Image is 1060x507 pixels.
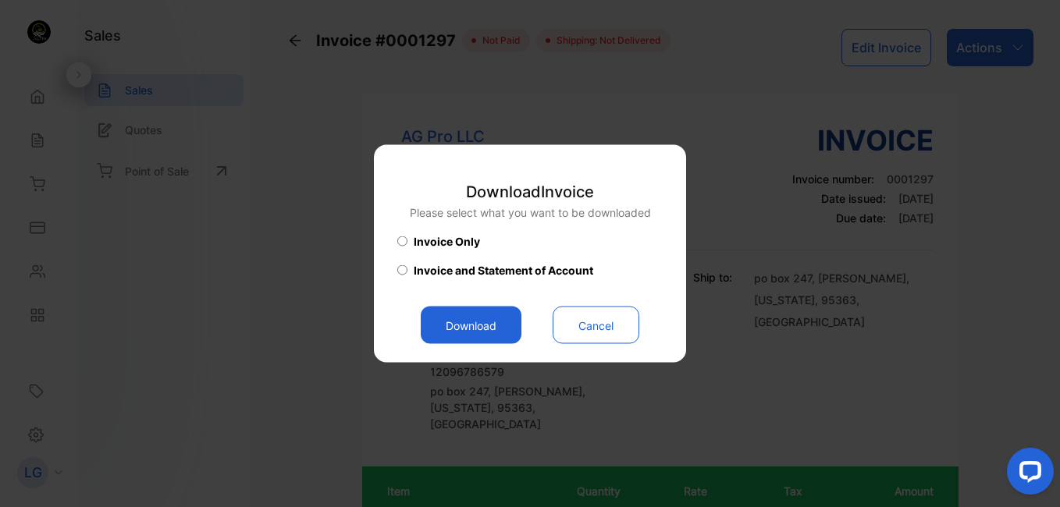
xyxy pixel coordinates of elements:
span: Invoice and Statement of Account [414,262,593,278]
span: Invoice Only [414,233,480,250]
p: Download Invoice [410,180,651,204]
p: Please select what you want to be downloaded [410,204,651,221]
button: Cancel [553,307,639,344]
iframe: LiveChat chat widget [994,441,1060,507]
button: Download [421,307,521,344]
